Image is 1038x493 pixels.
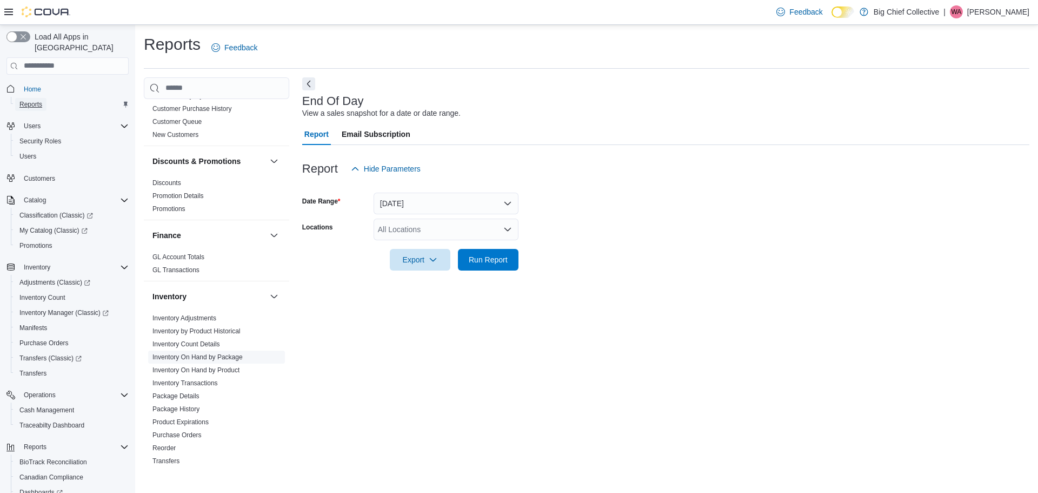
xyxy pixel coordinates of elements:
span: Reports [24,443,46,451]
a: Inventory Adjustments [152,314,216,322]
span: Inventory Count [15,291,129,304]
span: Catalog [19,194,129,207]
a: GL Account Totals [152,253,204,261]
a: New Customers [152,131,198,139]
span: Customer Purchase History [152,104,232,113]
button: Catalog [19,194,50,207]
a: Transfers (Classic) [15,352,86,365]
span: My Catalog (Classic) [19,226,88,235]
a: Discounts [152,179,181,187]
a: Inventory Manager (Classic) [11,305,133,320]
a: Inventory Count Details [152,340,220,348]
span: Inventory On Hand by Product [152,366,239,374]
span: Customers [24,174,55,183]
button: Discounts & Promotions [268,155,281,168]
span: Users [24,122,41,130]
button: Hide Parameters [347,158,425,180]
span: Canadian Compliance [19,473,83,482]
button: Reports [19,441,51,453]
a: Reorder [152,444,176,452]
span: Package Details [152,392,199,400]
button: Finance [152,230,265,241]
a: Transfers [152,457,179,465]
button: Users [11,149,133,164]
button: Manifests [11,320,133,336]
div: Wilson Allen [950,5,963,18]
button: Canadian Compliance [11,470,133,485]
a: Traceabilty Dashboard [15,419,89,432]
span: Promotions [19,241,52,250]
h3: Discounts & Promotions [152,156,241,167]
span: Product Expirations [152,418,209,426]
span: Feedback [224,42,257,53]
button: Next [302,77,315,90]
span: Promotions [15,239,129,252]
span: Inventory Manager (Classic) [19,308,109,317]
span: Inventory [19,261,129,274]
span: Reports [15,98,129,111]
h3: Inventory [152,291,187,302]
a: Canadian Compliance [15,471,88,484]
a: Reports [15,98,46,111]
p: | [943,5,946,18]
div: Finance [144,251,289,281]
button: Inventory [268,290,281,303]
span: Feedback [789,6,822,17]
span: Run Report [469,254,508,265]
button: Run Report [458,249,518,271]
span: Inventory Count [19,293,65,302]
a: Users [15,150,41,163]
span: Transfers (Classic) [15,352,129,365]
button: Home [2,81,133,97]
button: Export [390,249,450,271]
span: Home [19,82,129,96]
button: Operations [2,387,133,403]
a: GL Transactions [152,266,199,274]
a: Customer Queue [152,118,202,126]
span: Load All Apps in [GEOGRAPHIC_DATA] [30,31,129,53]
span: Purchase Orders [152,431,202,439]
span: Customers [19,172,129,185]
button: [DATE] [374,193,518,214]
a: Purchase Orders [15,337,73,350]
span: Traceabilty Dashboard [15,419,129,432]
a: Customer Loyalty Points [152,92,223,100]
span: Users [15,150,129,163]
a: Home [19,83,45,96]
a: Product Expirations [152,418,209,426]
span: New Customers [152,130,198,139]
p: Big Chief Collective [874,5,939,18]
span: Transfers [15,367,129,380]
span: Customer Queue [152,117,202,126]
span: Operations [19,389,129,402]
div: Inventory [144,312,289,472]
label: Locations [302,223,333,232]
span: Purchase Orders [15,337,129,350]
a: Feedback [772,1,827,23]
span: Purchase Orders [19,339,69,347]
button: BioTrack Reconciliation [11,455,133,470]
button: Open list of options [503,225,512,234]
span: Cash Management [19,406,74,415]
div: View a sales snapshot for a date or date range. [302,108,461,119]
button: Customers [2,170,133,186]
a: Customers [19,172,59,185]
a: Inventory by Product Historical [152,327,241,335]
span: Inventory Manager (Classic) [15,306,129,319]
span: Transfers [152,457,179,465]
a: Transfers (Classic) [11,351,133,366]
a: Promotions [152,205,185,213]
a: Transfers [15,367,51,380]
a: My Catalog (Classic) [15,224,92,237]
button: Finance [268,229,281,242]
span: Adjustments (Classic) [15,276,129,289]
span: Classification (Classic) [15,209,129,222]
button: Traceabilty Dashboard [11,418,133,433]
span: Inventory Transactions [152,379,218,387]
input: Dark Mode [831,6,854,18]
span: Inventory [24,263,50,272]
